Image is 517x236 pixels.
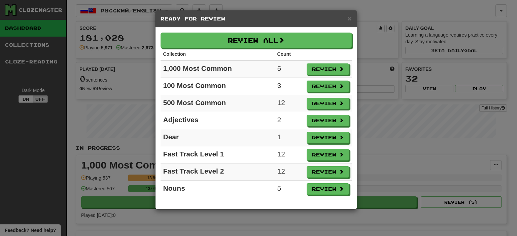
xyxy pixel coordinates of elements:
td: Adjectives [161,112,275,129]
button: Review [307,132,349,143]
span: × [347,14,351,22]
td: 1 [275,129,304,146]
td: 12 [275,163,304,181]
td: 5 [275,181,304,198]
th: Collection [161,48,275,60]
td: Fast Track Level 1 [161,146,275,163]
h5: Ready for Review [161,15,352,22]
td: 500 Most Common [161,95,275,112]
button: Review [307,183,349,195]
button: Review [307,98,349,109]
td: Nouns [161,181,275,198]
button: Review All [161,33,352,48]
td: 5 [275,60,304,78]
button: Review [307,63,349,75]
button: Review [307,81,349,92]
th: Count [275,48,304,60]
button: Review [307,149,349,160]
button: Review [307,115,349,126]
td: 12 [275,95,304,112]
button: Review [307,166,349,178]
td: 3 [275,78,304,95]
td: 100 Most Common [161,78,275,95]
td: 2 [275,112,304,129]
td: Fast Track Level 2 [161,163,275,181]
td: Dear [161,129,275,146]
button: Close [347,15,351,22]
td: 12 [275,146,304,163]
td: 1,000 Most Common [161,60,275,78]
